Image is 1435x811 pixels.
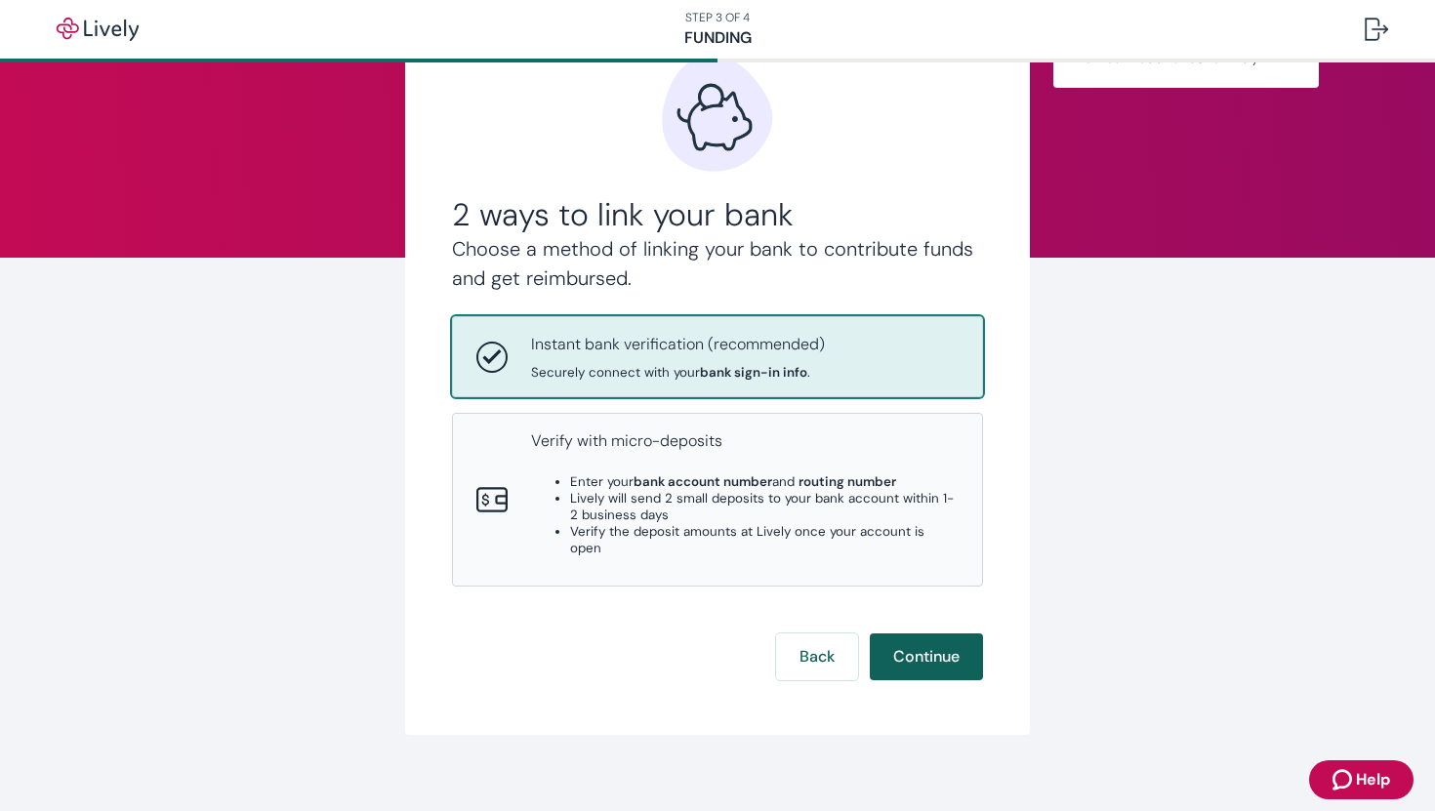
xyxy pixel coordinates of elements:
li: Verify the deposit amounts at Lively once your account is open [570,523,959,556]
h4: Choose a method of linking your bank to contribute funds and get reimbursed. [452,234,983,293]
img: Lively [43,18,152,41]
strong: bank sign-in info [700,364,807,381]
strong: bank account number [634,473,772,490]
svg: Instant bank verification [476,342,508,373]
svg: Micro-deposits [476,484,508,515]
span: Securely connect with your . [531,364,825,381]
p: Verify with micro-deposits [531,429,959,453]
button: Continue [870,633,983,680]
li: Lively will send 2 small deposits to your bank account within 1-2 business days [570,490,959,523]
li: Enter your and [570,473,959,490]
button: Zendesk support iconHelp [1309,760,1414,799]
span: Help [1356,768,1390,791]
button: Back [776,633,858,680]
button: Instant bank verificationInstant bank verification (recommended)Securely connect with yourbank si... [453,317,982,396]
button: Log out [1349,6,1404,53]
button: Micro-depositsVerify with micro-depositsEnter yourbank account numberand routing numberLively wil... [453,414,982,586]
h2: 2 ways to link your bank [452,195,983,234]
p: Instant bank verification (recommended) [531,333,825,356]
svg: Zendesk support icon [1332,768,1356,791]
strong: routing number [799,473,896,490]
